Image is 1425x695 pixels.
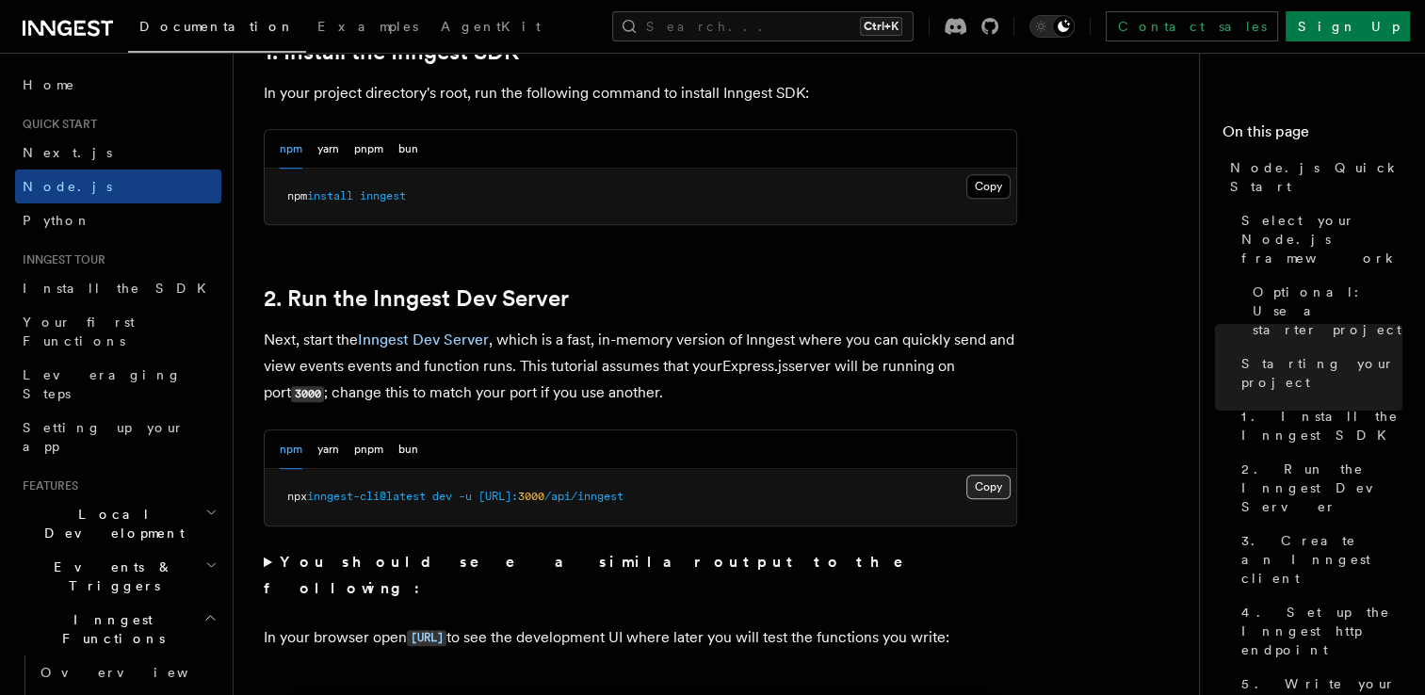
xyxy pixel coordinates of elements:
span: inngest-cli@latest [307,490,426,503]
a: Your first Functions [15,305,221,358]
button: Copy [966,174,1011,199]
a: [URL] [407,628,446,646]
span: Node.js [23,179,112,194]
span: install [307,189,353,202]
a: 2. Run the Inngest Dev Server [1234,452,1402,524]
span: 3. Create an Inngest client [1241,531,1402,588]
button: bun [398,430,418,469]
a: Home [15,68,221,102]
span: Documentation [139,19,295,34]
a: 4. Set up the Inngest http endpoint [1234,595,1402,667]
span: Setting up your app [23,420,185,454]
span: Python [23,213,91,228]
h4: On this page [1223,121,1402,151]
span: Next.js [23,145,112,160]
a: Select your Node.js framework [1234,203,1402,275]
code: [URL] [407,630,446,646]
span: Local Development [15,505,205,542]
span: inngest [360,189,406,202]
span: Your first Functions [23,315,135,348]
span: Starting your project [1241,354,1402,392]
button: Search...Ctrl+K [612,11,914,41]
span: 3000 [518,490,544,503]
a: Examples [306,6,429,51]
span: /api/inngest [544,490,623,503]
button: npm [280,430,302,469]
button: yarn [317,430,339,469]
span: Features [15,478,78,493]
span: Select your Node.js framework [1241,211,1402,267]
span: Install the SDK [23,281,218,296]
a: Starting your project [1234,347,1402,399]
button: bun [398,130,418,169]
a: Setting up your app [15,411,221,463]
kbd: Ctrl+K [860,17,902,36]
span: -u [459,490,472,503]
span: 2. Run the Inngest Dev Server [1241,460,1402,516]
a: Sign Up [1286,11,1410,41]
a: Documentation [128,6,306,53]
a: 3. Create an Inngest client [1234,524,1402,595]
span: Quick start [15,117,97,132]
span: Inngest Functions [15,610,203,648]
button: pnpm [354,430,383,469]
button: yarn [317,130,339,169]
span: Overview [40,665,235,680]
span: [URL]: [478,490,518,503]
span: dev [432,490,452,503]
p: Next, start the , which is a fast, in-memory version of Inngest where you can quickly send and vi... [264,327,1017,407]
p: In your browser open to see the development UI where later you will test the functions you write: [264,624,1017,652]
button: Local Development [15,497,221,550]
a: 2. Run the Inngest Dev Server [264,285,569,312]
span: Examples [317,19,418,34]
a: Python [15,203,221,237]
span: Leveraging Steps [23,367,182,401]
span: Events & Triggers [15,558,205,595]
button: Copy [966,475,1011,499]
span: 1. Install the Inngest SDK [1241,407,1402,444]
a: Install the SDK [15,271,221,305]
a: AgentKit [429,6,552,51]
a: 1. Install the Inngest SDK [1234,399,1402,452]
a: Overview [33,655,221,689]
a: Optional: Use a starter project [1245,275,1402,347]
span: npx [287,490,307,503]
summary: You should see a similar output to the following: [264,549,1017,602]
a: Node.js Quick Start [1223,151,1402,203]
a: Contact sales [1106,11,1278,41]
a: Leveraging Steps [15,358,221,411]
span: Optional: Use a starter project [1253,283,1402,339]
a: Node.js [15,170,221,203]
p: In your project directory's root, run the following command to install Inngest SDK: [264,80,1017,106]
span: Home [23,75,75,94]
button: Inngest Functions [15,603,221,655]
strong: You should see a similar output to the following: [264,553,930,597]
button: npm [280,130,302,169]
button: pnpm [354,130,383,169]
code: 3000 [291,386,324,402]
span: Inngest tour [15,252,105,267]
button: Toggle dark mode [1029,15,1075,38]
button: Events & Triggers [15,550,221,603]
span: npm [287,189,307,202]
span: AgentKit [441,19,541,34]
span: Node.js Quick Start [1230,158,1402,196]
a: Next.js [15,136,221,170]
span: 4. Set up the Inngest http endpoint [1241,603,1402,659]
a: Inngest Dev Server [358,331,489,348]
